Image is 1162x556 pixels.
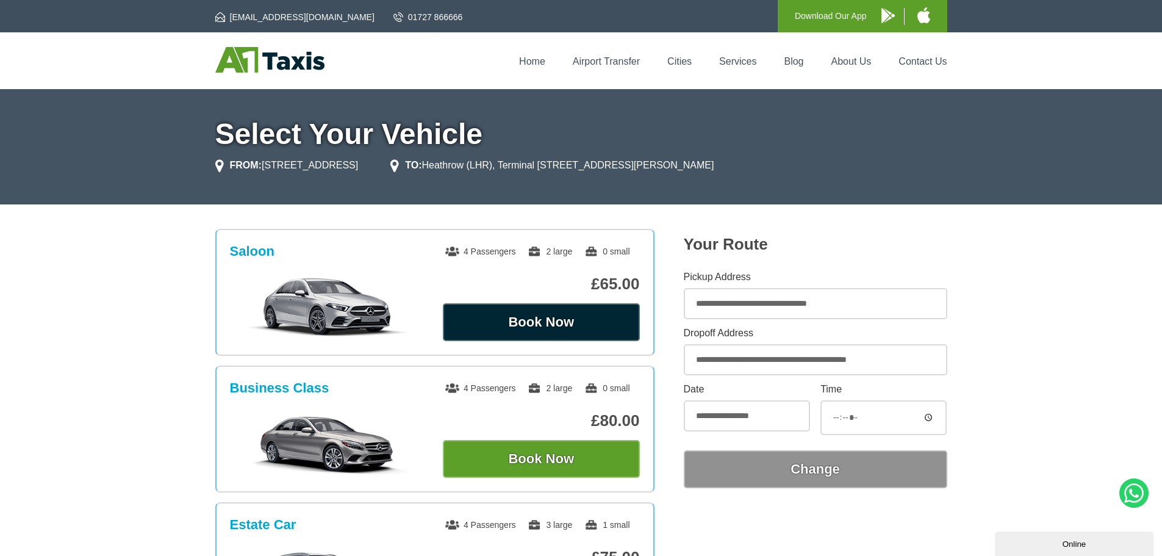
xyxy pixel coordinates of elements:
img: Business Class [236,413,420,474]
a: Cities [667,56,692,67]
label: Dropoff Address [684,328,947,338]
strong: FROM: [230,160,262,170]
span: 2 large [528,383,572,393]
button: Book Now [443,440,640,478]
span: 4 Passengers [445,247,516,256]
a: Contact Us [898,56,947,67]
span: 0 small [584,383,629,393]
label: Pickup Address [684,272,947,282]
span: 2 large [528,247,572,256]
img: A1 Taxis iPhone App [917,7,930,23]
a: Airport Transfer [573,56,640,67]
span: 1 small [584,520,629,530]
p: Download Our App [795,9,867,24]
span: 0 small [584,247,629,256]
h2: Your Route [684,235,947,254]
a: Services [719,56,756,67]
iframe: chat widget [995,529,1156,556]
label: Time [820,385,947,394]
button: Book Now [443,303,640,341]
p: £80.00 [443,411,640,430]
li: Heathrow (LHR), Terminal [STREET_ADDRESS][PERSON_NAME] [390,158,714,173]
a: Home [519,56,545,67]
a: About Us [831,56,872,67]
a: 01727 866666 [393,11,463,23]
span: 4 Passengers [445,520,516,530]
img: Saloon [236,276,420,338]
strong: TO: [405,160,421,170]
li: [STREET_ADDRESS] [215,158,359,173]
label: Date [684,385,810,394]
p: £65.00 [443,275,640,294]
img: A1 Taxis St Albans LTD [215,47,325,73]
button: Change [684,450,947,488]
h3: Business Class [230,380,329,396]
h3: Saloon [230,244,274,259]
h3: Estate Car [230,517,296,533]
h1: Select Your Vehicle [215,120,947,149]
a: Blog [784,56,803,67]
a: [EMAIL_ADDRESS][DOMAIN_NAME] [215,11,375,23]
img: A1 Taxis Android App [881,8,895,23]
span: 4 Passengers [445,383,516,393]
span: 3 large [528,520,572,530]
